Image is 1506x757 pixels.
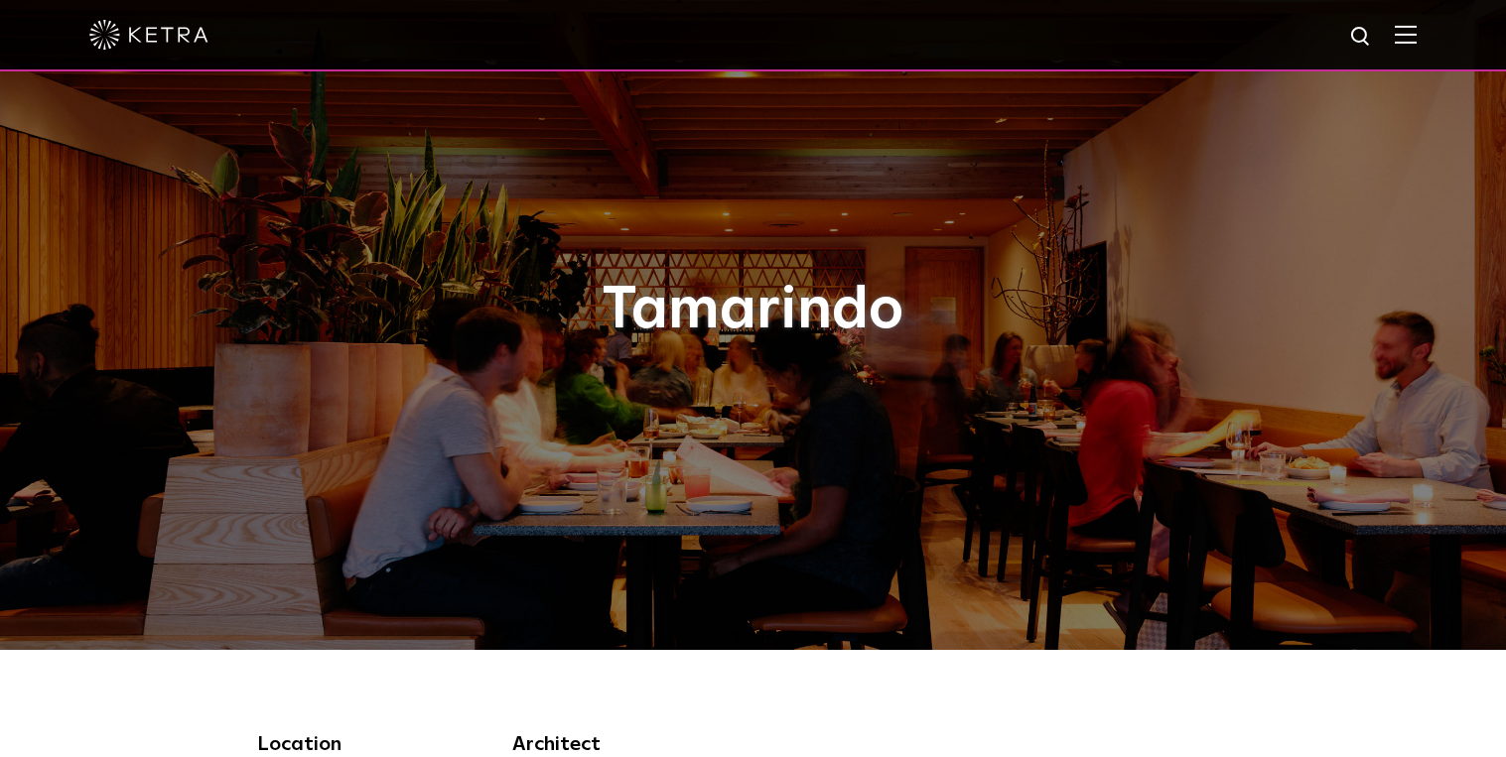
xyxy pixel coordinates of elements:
h1: Tamarindo [257,278,1250,343]
img: search icon [1349,25,1374,50]
img: ketra-logo-2019-white [89,20,208,50]
img: Hamburger%20Nav.svg [1395,25,1417,44]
